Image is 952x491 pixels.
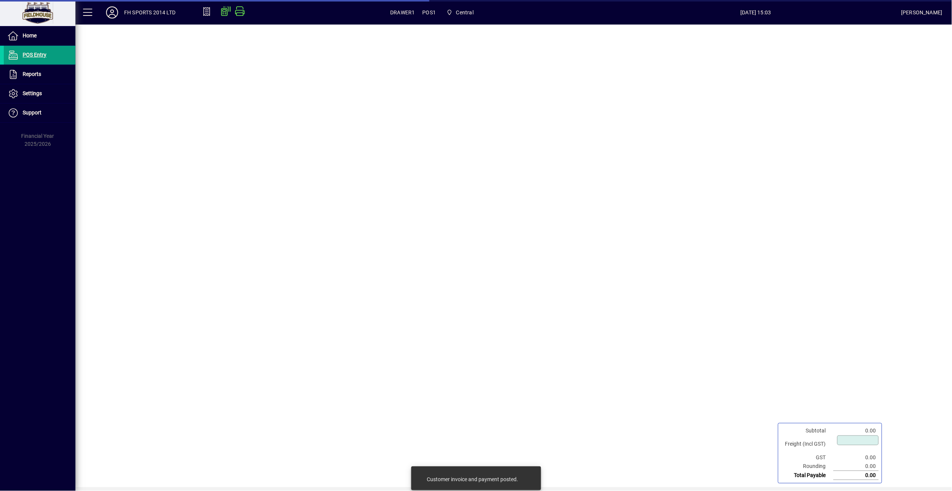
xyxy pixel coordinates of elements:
td: 0.00 [834,453,879,462]
a: Settings [4,84,75,103]
td: Subtotal [781,426,834,435]
a: Reports [4,65,75,84]
div: Customer invoice and payment posted. [427,476,518,483]
a: Home [4,26,75,45]
span: Support [23,110,42,116]
span: POS1 [423,6,436,19]
span: Central [443,6,477,19]
span: POS Entry [23,52,46,58]
span: [DATE] 15:03 [611,6,901,19]
a: Support [4,103,75,122]
span: Central [456,6,474,19]
button: Profile [100,6,124,19]
span: Settings [23,90,42,96]
td: GST [781,453,834,462]
td: Rounding [781,462,834,471]
span: Reports [23,71,41,77]
td: 0.00 [834,462,879,471]
span: DRAWER1 [390,6,415,19]
div: [PERSON_NAME] [901,6,943,19]
td: Freight (Incl GST) [781,435,834,453]
td: 0.00 [834,426,879,435]
td: 0.00 [834,471,879,480]
div: FH SPORTS 2014 LTD [124,6,175,19]
td: Total Payable [781,471,834,480]
span: Home [23,32,37,39]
